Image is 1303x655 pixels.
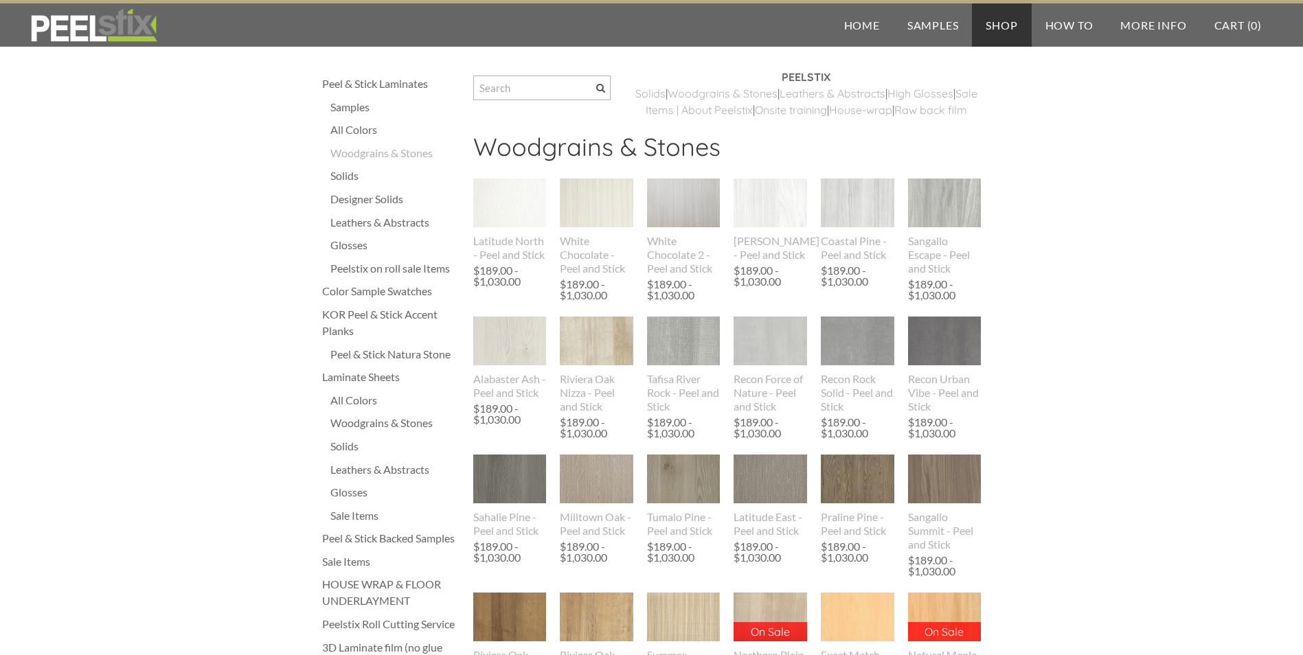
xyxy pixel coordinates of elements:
[780,87,880,100] a: Leathers & Abstract
[647,417,717,439] div: $189.00 - $1,030.00
[908,156,982,251] img: s832171791223022656_p779_i1_w640.jpeg
[821,455,894,537] a: Praline Pine - Peel and Stick
[330,260,460,277] a: Peelstix on roll sale Items
[322,616,460,632] a: Peelstix Roll Cutting Service
[821,234,894,262] div: Coastal Pine - Peel and Stick
[560,541,630,563] div: $189.00 - $1,030.00
[473,265,543,287] div: $189.00 - $1,030.00
[27,8,160,43] img: REFACE SUPPLIES
[330,438,460,455] a: Solids
[892,103,894,117] span: |
[473,372,547,400] div: Alabaster Ash - Peel and Stick
[782,70,830,84] strong: PEELSTIX
[473,403,543,425] div: $189.00 - $1,030.00
[734,593,807,641] img: s832171791223022656_p857_i1_w2048.jpeg
[907,593,982,641] img: s832171791223022656_p987_i2_w432.jpeg
[734,317,807,413] a: Recon Force of Nature - Peel and Stick
[908,417,978,439] div: $189.00 - $1,030.00
[330,237,460,253] a: Glosses
[330,191,460,207] div: Designer Solids
[560,510,633,538] div: Milltown Oak - Peel and Stick
[1107,3,1200,47] a: More Info
[829,103,892,117] a: House-wrap
[330,392,460,409] a: All Colors
[473,510,547,538] div: Sahalie Pine - Peel and Stick
[560,455,633,503] img: s832171791223022656_p482_i1_w400.jpeg
[821,510,894,538] div: Praline Pine - Peel and Stick
[473,541,543,563] div: $189.00 - $1,030.00
[830,3,894,47] a: Home
[772,87,778,100] a: s
[908,510,982,551] div: Sangallo Summit - Peel and Stick
[734,510,807,538] div: Latitude East - Peel and Stick
[668,87,772,100] a: Woodgrains & Stone
[322,530,460,547] a: Peel & Stick Backed Samples
[322,369,460,385] div: Laminate Sheets
[560,593,633,641] img: s832171791223022656_p692_i3_w640.jpeg
[647,455,721,537] a: Tumalo Pine - Peel and Stick
[330,122,460,138] div: All Colors
[827,103,829,117] span: |
[734,455,807,537] a: Latitude East - Peel and Stick
[755,103,827,117] a: Onsite training
[821,455,894,503] img: s832171791223022656_p484_i1_w400.jpeg
[322,553,460,570] a: Sale Items
[666,87,668,100] span: |
[734,417,804,439] div: $189.00 - $1,030.00
[908,372,982,413] div: Recon Urban Vibe - Peel and Stick
[753,103,755,117] span: |
[908,279,978,301] div: $189.00 - $1,030.00
[734,622,807,641] p: On Sale
[647,179,721,275] a: White Chocolate 2 - Peel and Stick
[778,87,780,100] span: |
[647,432,721,527] img: s832171791223022656_p767_i6_w640.jpeg
[821,302,894,381] img: s832171791223022656_p891_i1_w1536.jpeg
[473,432,547,527] img: s832171791223022656_p763_i2_w640.jpeg
[647,510,721,538] div: Tumalo Pine - Peel and Stick
[560,279,630,301] div: $189.00 - $1,030.00
[322,576,460,609] a: HOUSE WRAP & FLOOR UNDERLAYMENT
[647,372,721,413] div: Tafisa River Rock - Peel and Stick
[908,179,982,275] a: Sangallo Escape - Peel and Stick
[647,317,721,413] a: Tafisa River Rock - Peel and Stick
[1201,3,1276,47] a: Cart (0)
[560,234,633,275] div: White Chocolate - Peel and Stick
[821,417,891,439] div: $189.00 - $1,030.00
[972,3,1031,47] a: Shop
[908,555,978,577] div: $189.00 - $1,030.00
[734,372,807,413] div: Recon Force of Nature - Peel and Stick
[560,372,633,413] div: Riviera Oak Nizza - Peel and Stick
[647,593,721,641] img: s832171791223022656_p587_i1_w400.jpeg
[894,103,967,117] a: Raw back film
[473,295,547,387] img: s832171791223022656_p842_i1_w738.png
[330,415,460,431] a: Woodgrains & Stones
[330,461,460,478] a: Leathers & Abstracts
[473,317,547,399] a: Alabaster Ash - Peel and Stick
[734,265,804,287] div: $189.00 - $1,030.00
[560,317,633,413] a: Riviera Oak Nizza - Peel and Stick
[330,214,460,231] a: Leathers & Abstracts
[473,132,982,172] h2: Woodgrains & Stones
[734,541,804,563] div: $189.00 - $1,030.00
[330,346,460,363] a: Peel & Stick Natura Stone
[734,234,807,262] div: [PERSON_NAME] - Peel and Stick
[908,234,982,275] div: Sangallo Escape - Peel and Stick
[330,484,460,501] a: Glosses
[322,306,460,339] a: KOR Peel & Stick Accent Planks
[647,156,721,251] img: s832171791223022656_p793_i1_w640.jpeg
[330,507,460,524] a: Sale Items
[821,372,894,413] div: Recon Rock Solid - Peel and Stick
[330,168,460,184] a: Solids
[908,432,982,527] img: s832171791223022656_p782_i1_w640.jpeg
[908,622,982,641] p: On Sale
[473,179,547,227] img: s832171791223022656_p581_i1_w400.jpeg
